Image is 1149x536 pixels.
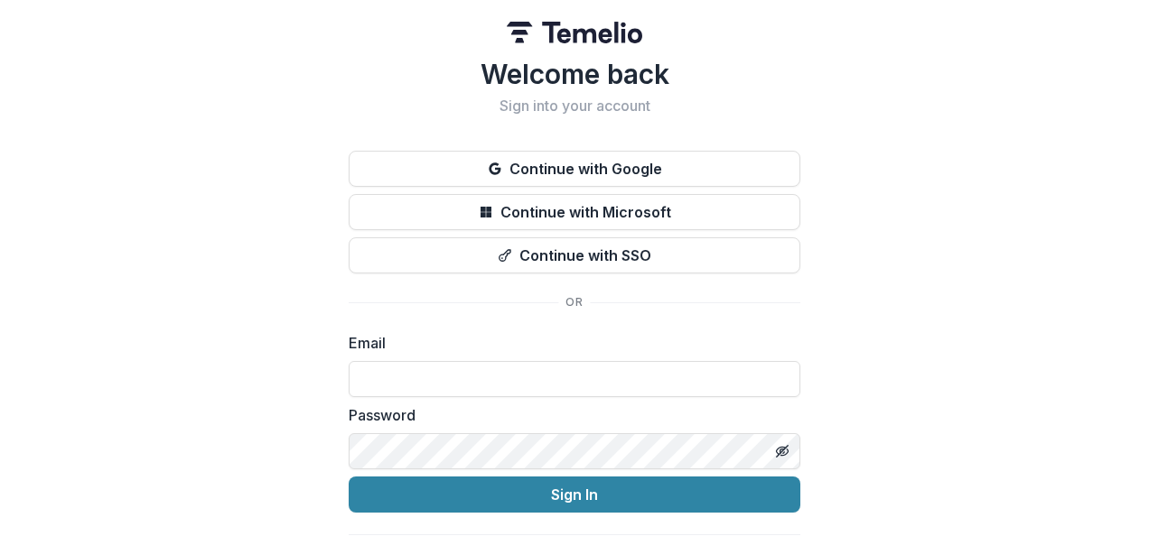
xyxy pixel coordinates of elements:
button: Toggle password visibility [768,437,797,466]
h2: Sign into your account [349,97,800,115]
label: Email [349,332,789,354]
label: Password [349,404,789,426]
button: Continue with Microsoft [349,194,800,230]
img: Temelio [507,22,642,43]
button: Continue with Google [349,151,800,187]
h1: Welcome back [349,58,800,90]
button: Sign In [349,476,800,513]
button: Continue with SSO [349,237,800,273]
